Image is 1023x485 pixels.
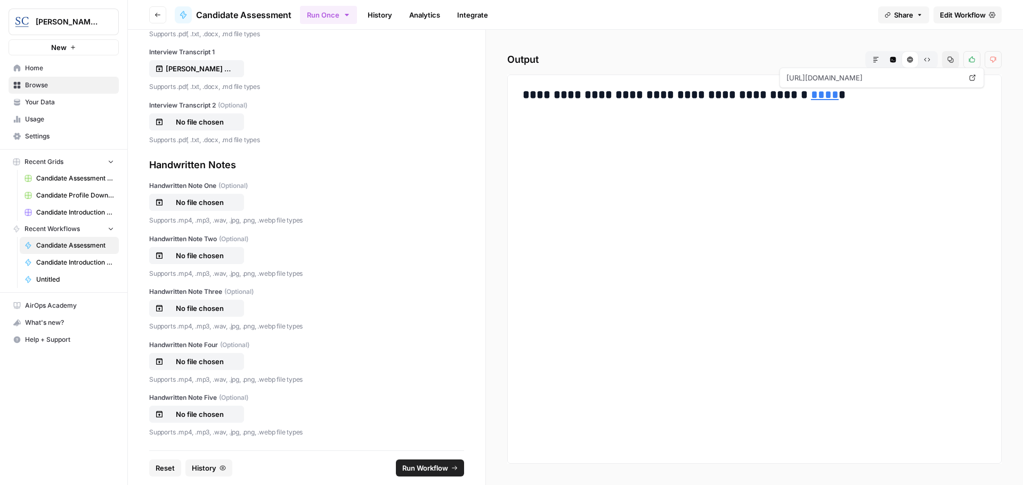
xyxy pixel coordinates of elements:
[149,459,181,476] button: Reset
[149,158,464,172] div: Handwritten Notes
[149,247,244,264] button: No file chosen
[149,194,244,211] button: No file chosen
[9,60,119,77] a: Home
[166,197,234,208] p: No file chosen
[894,10,913,20] span: Share
[25,224,80,234] span: Recent Workflows
[9,111,119,128] a: Usage
[300,6,357,24] button: Run Once
[25,335,114,344] span: Help + Support
[25,301,114,310] span: AirOps Academy
[149,268,464,279] p: Supports .mp4, .mp3, .wav, .jpg, .png, .webp file types
[156,463,175,473] span: Reset
[149,321,464,332] p: Supports .mp4, .mp3, .wav, .jpg, .png, .webp file types
[149,427,464,438] p: Supports .mp4, .mp3, .wav, .jpg, .png, .webp file types
[20,237,119,254] a: Candidate Assessment
[149,353,244,370] button: No file chosen
[196,9,291,21] span: Candidate Assessment
[149,406,244,423] button: No file chosen
[149,47,464,57] label: Interview Transcript 1
[175,6,291,23] a: Candidate Assessment
[9,314,119,331] button: What's new?
[9,315,118,331] div: What's new?
[149,287,464,297] label: Handwritten Note Three
[149,393,464,402] label: Handwritten Note Five
[149,181,464,191] label: Handwritten Note One
[219,393,248,402] span: (Optional)
[9,128,119,145] a: Settings
[402,463,448,473] span: Run Workflow
[9,221,119,237] button: Recent Workflows
[36,208,114,217] span: Candidate Introduction Download Sheet
[166,63,234,74] p: [PERSON_NAME] and [PERSON_NAME] UCBC Transcript.docx
[25,157,63,167] span: Recent Grids
[9,9,119,35] button: Workspace: Stanton Chase Nashville
[51,42,67,53] span: New
[9,331,119,348] button: Help + Support
[36,241,114,250] span: Candidate Assessment
[361,6,399,23] a: History
[166,117,234,127] p: No file chosen
[25,114,114,124] span: Usage
[218,181,248,191] span: (Optional)
[20,254,119,271] a: Candidate Introduction and Profile
[166,356,234,367] p: No file chosen
[218,101,247,110] span: (Optional)
[451,6,494,23] a: Integrate
[192,463,216,473] span: History
[784,68,963,87] span: [URL][DOMAIN_NAME]
[36,275,114,284] span: Untitled
[149,81,464,92] p: Supports .pdf, .txt, .docx, .md file types
[224,287,254,297] span: (Optional)
[25,97,114,107] span: Your Data
[20,271,119,288] a: Untitled
[149,101,464,110] label: Interview Transcript 2
[149,60,244,77] button: [PERSON_NAME] and [PERSON_NAME] UCBC Transcript.docx
[933,6,1002,23] a: Edit Workflow
[507,51,1002,68] h2: Output
[149,234,464,244] label: Handwritten Note Two
[36,258,114,267] span: Candidate Introduction and Profile
[9,94,119,111] a: Your Data
[878,6,929,23] button: Share
[20,170,119,187] a: Candidate Assessment Download Sheet
[166,409,234,420] p: No file chosen
[9,77,119,94] a: Browse
[149,29,464,39] p: Supports .pdf, .txt, .docx, .md file types
[149,215,464,226] p: Supports .mp4, .mp3, .wav, .jpg, .png, .webp file types
[940,10,986,20] span: Edit Workflow
[166,250,234,261] p: No file chosen
[149,135,464,145] p: Supports .pdf, .txt, .docx, .md file types
[36,174,114,183] span: Candidate Assessment Download Sheet
[20,187,119,204] a: Candidate Profile Download Sheet
[36,17,100,27] span: [PERSON_NAME] [GEOGRAPHIC_DATA]
[25,63,114,73] span: Home
[25,80,114,90] span: Browse
[185,459,232,476] button: History
[219,234,248,244] span: (Optional)
[149,340,464,350] label: Handwritten Note Four
[149,113,244,130] button: No file chosen
[166,303,234,314] p: No file chosen
[9,297,119,314] a: AirOps Academy
[36,191,114,200] span: Candidate Profile Download Sheet
[396,459,464,476] button: Run Workflow
[149,300,244,317] button: No file chosen
[12,12,31,31] img: Stanton Chase Nashville Logo
[403,6,446,23] a: Analytics
[9,39,119,55] button: New
[25,131,114,141] span: Settings
[20,204,119,221] a: Candidate Introduction Download Sheet
[149,374,464,385] p: Supports .mp4, .mp3, .wav, .jpg, .png, .webp file types
[220,340,249,350] span: (Optional)
[9,154,119,170] button: Recent Grids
